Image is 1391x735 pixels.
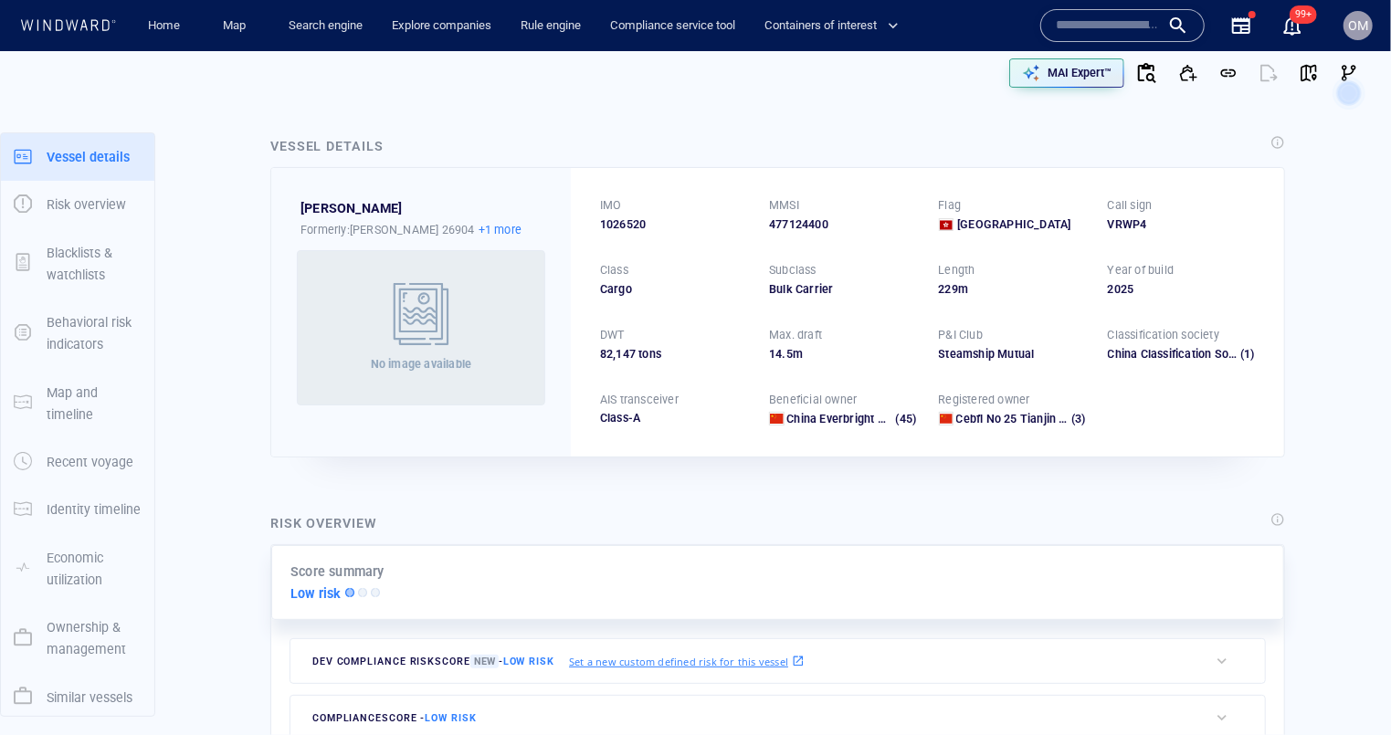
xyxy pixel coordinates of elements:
[1,324,154,341] a: Behavioral risk indicators
[290,561,385,583] p: Score summary
[1208,53,1249,93] button: Get link
[600,197,622,214] p: IMO
[281,10,370,42] a: Search engine
[1340,7,1376,44] button: OM
[208,10,267,42] button: Map
[135,10,194,42] button: Home
[600,216,646,233] span: 1026520
[1108,281,1255,298] div: 2025
[757,10,914,42] button: Containers of interest
[290,583,342,604] p: Low risk
[600,392,679,408] p: AIS transceiver
[769,327,822,343] p: Max. draft
[793,347,803,361] span: m
[1,133,154,181] button: Vessel details
[1048,65,1112,81] p: MAI Expert™
[216,10,259,42] a: Map
[47,616,142,661] p: Ownership & management
[783,347,786,361] span: .
[1278,11,1307,40] a: 99+
[1,674,154,721] button: Similar vessels
[1,534,154,604] button: Economic utilization
[769,197,799,214] p: MMSI
[1108,197,1153,214] p: Call sign
[600,346,747,362] div: 82,147 tons
[385,10,499,42] a: Explore companies
[47,382,142,426] p: Map and timeline
[1,254,154,271] a: Blacklists & watchlists
[600,327,625,343] p: DWT
[1108,262,1175,278] p: Year of build
[892,411,916,427] span: (45)
[939,392,1030,408] p: Registered owner
[270,512,377,534] div: Risk overview
[47,242,142,287] p: Blacklists & watchlists
[958,282,968,296] span: m
[1289,53,1329,93] button: View on map
[769,281,916,298] div: Bulk Carrier
[371,357,472,371] span: No image available
[1108,327,1219,343] p: Classification society
[600,411,640,425] span: Class-A
[1329,53,1369,93] button: Visual Link Analysis
[1,147,154,164] a: Vessel details
[1168,53,1208,93] button: Add to vessel list
[47,311,142,356] p: Behavioral risk indicators
[1,688,154,705] a: Similar vessels
[300,197,403,219] span: SHANDONG XIN GUO
[312,655,554,668] span: Dev Compliance risk score -
[1,181,154,228] button: Risk overview
[956,411,1086,427] a: Cebfl No 25 Tianjin Ship (3)
[939,346,1086,362] div: Steamship Mutual
[1,299,154,369] button: Behavioral risk indicators
[939,262,975,278] p: Length
[1238,346,1255,362] span: (1)
[300,197,403,219] div: [PERSON_NAME]
[300,220,542,239] div: Formerly: [PERSON_NAME] 26904
[425,712,476,724] span: Low risk
[939,197,962,214] p: Flag
[939,327,984,343] p: P&I Club
[600,262,628,278] p: Class
[1,486,154,533] button: Identity timeline
[600,281,747,298] div: Cargo
[569,651,805,671] a: Set a new custom defined risk for this vessel
[769,262,817,278] p: Subclass
[1290,5,1317,24] span: 99+
[1,629,154,646] a: Ownership & management
[1,559,154,576] a: Economic utilization
[1108,216,1255,233] div: VRWP4
[47,194,126,215] p: Risk overview
[786,411,916,427] a: China Everbright Bank (45)
[1348,18,1368,33] span: OM
[1,604,154,674] button: Ownership & management
[1009,58,1124,88] button: MAI Expert™
[957,216,1070,233] span: [GEOGRAPHIC_DATA]
[47,687,132,709] p: Similar vessels
[1069,411,1086,427] span: (3)
[1,500,154,518] a: Identity timeline
[1,453,154,470] a: Recent voyage
[956,412,1083,425] span: Cebfl No 25 Tianjin Ship
[47,146,130,168] p: Vessel details
[479,220,522,239] p: +1 more
[1,438,154,486] button: Recent voyage
[47,499,141,520] p: Identity timeline
[1,229,154,299] button: Blacklists & watchlists
[1108,346,1255,362] div: China Classification Society
[786,347,793,361] span: 5
[312,712,477,724] span: compliance score -
[1124,51,1168,95] button: Document Validation History
[603,10,743,42] a: Compliance service tool
[764,16,899,37] span: Containers of interest
[503,656,554,667] span: Low risk
[786,412,904,425] span: China Everbright Bank
[470,655,499,668] span: New
[569,654,788,669] p: Set a new custom defined risk for this vessel
[270,135,384,157] div: Vessel details
[1108,346,1238,362] div: China Classification Society
[769,347,782,361] span: 14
